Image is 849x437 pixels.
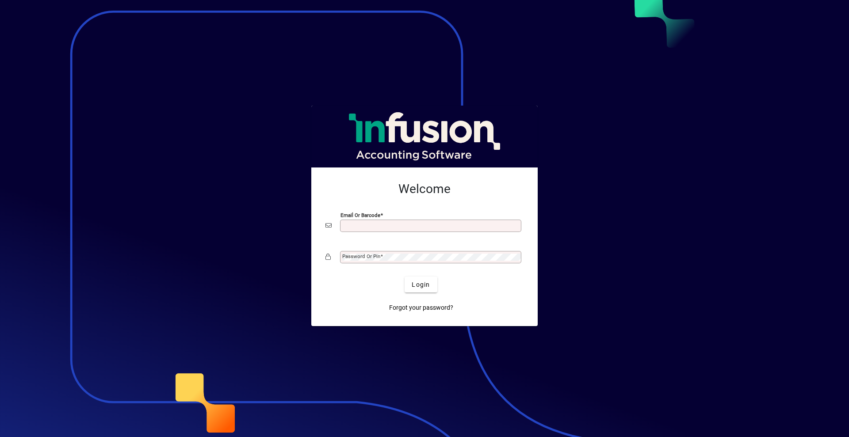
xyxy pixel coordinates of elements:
[340,212,380,218] mat-label: Email or Barcode
[386,300,457,315] a: Forgot your password?
[389,303,453,312] span: Forgot your password?
[342,253,380,259] mat-label: Password or Pin
[405,277,437,293] button: Login
[325,182,524,197] h2: Welcome
[412,280,430,289] span: Login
